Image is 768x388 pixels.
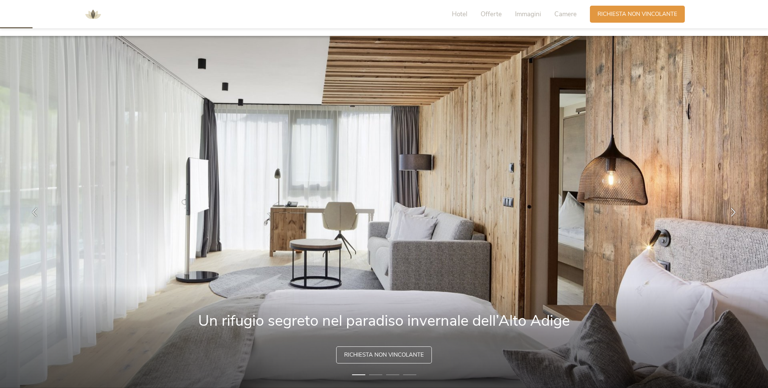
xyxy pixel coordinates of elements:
[515,10,541,19] span: Immagini
[452,10,467,19] span: Hotel
[344,351,424,359] span: Richiesta non vincolante
[82,3,104,26] img: AMONTI & LUNARIS Wellnessresort
[82,11,104,17] a: AMONTI & LUNARIS Wellnessresort
[554,10,577,19] span: Camere
[597,10,677,18] span: Richiesta non vincolante
[481,10,502,19] span: Offerte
